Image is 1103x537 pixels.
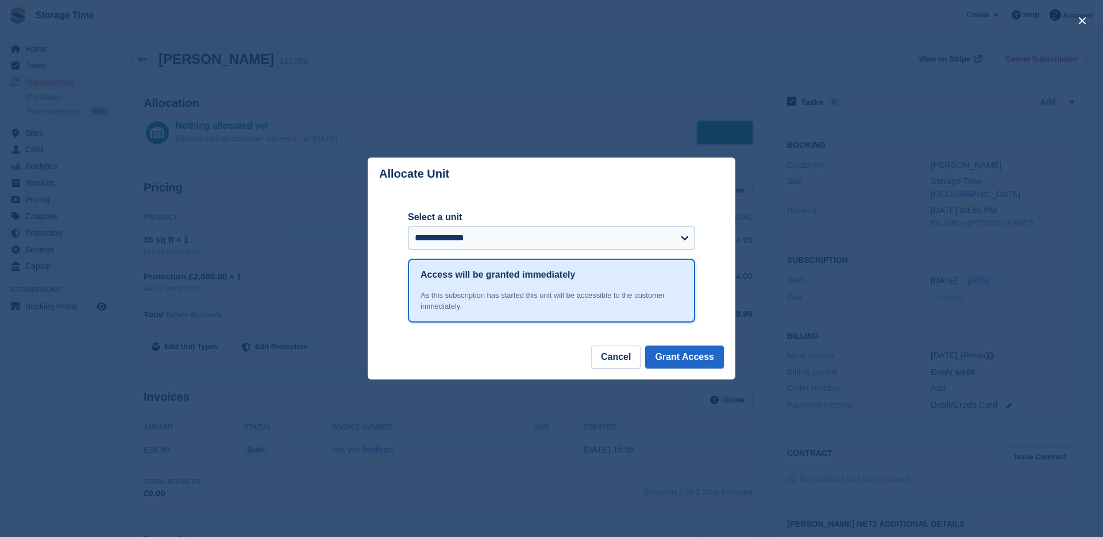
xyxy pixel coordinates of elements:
[379,167,449,181] p: Allocate Unit
[421,268,575,282] h1: Access will be granted immediately
[591,346,641,369] button: Cancel
[1073,11,1092,30] button: close
[645,346,724,369] button: Grant Access
[421,290,682,312] div: As this subscription has started this unit will be accessible to the customer immediately.
[408,210,695,224] label: Select a unit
